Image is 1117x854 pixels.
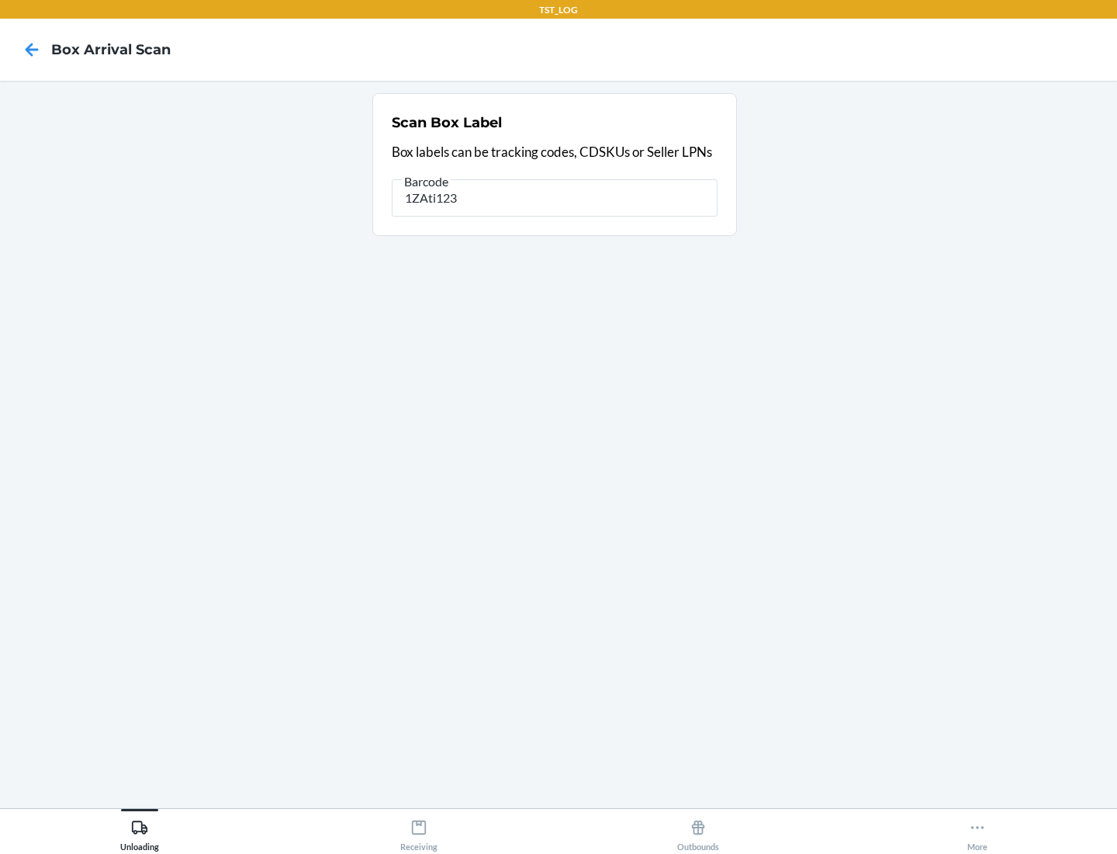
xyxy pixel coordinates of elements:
[539,3,578,17] p: TST_LOG
[677,813,719,852] div: Outbounds
[120,813,159,852] div: Unloading
[392,179,718,217] input: Barcode
[558,809,838,852] button: Outbounds
[967,813,987,852] div: More
[392,113,502,133] h2: Scan Box Label
[402,174,451,189] span: Barcode
[400,813,437,852] div: Receiving
[51,40,171,60] h4: Box Arrival Scan
[392,142,718,162] p: Box labels can be tracking codes, CDSKUs or Seller LPNs
[838,809,1117,852] button: More
[279,809,558,852] button: Receiving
